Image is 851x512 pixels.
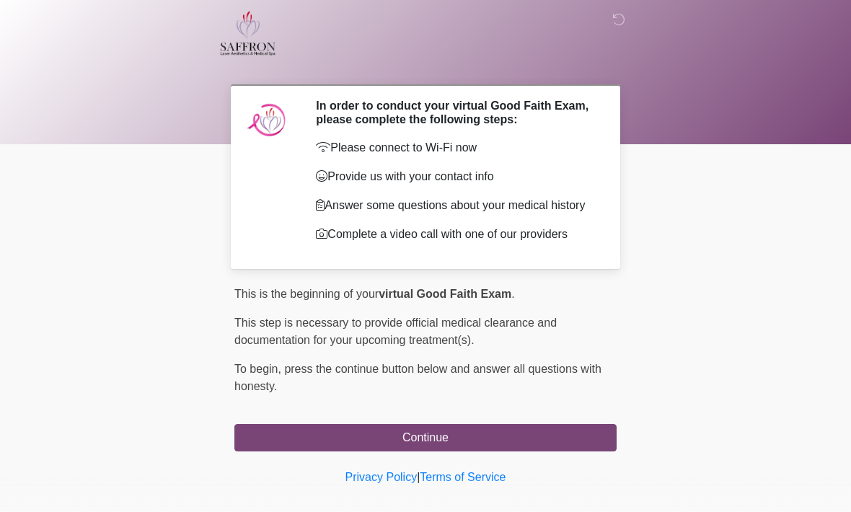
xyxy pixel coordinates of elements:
p: Complete a video call with one of our providers [316,226,595,243]
span: To begin, [234,363,284,375]
img: Agent Avatar [245,99,288,142]
span: This step is necessary to provide official medical clearance and documentation for your upcoming ... [234,317,557,346]
img: Saffron Laser Aesthetics and Medical Spa Logo [220,11,276,56]
p: Please connect to Wi-Fi now [316,139,595,156]
a: Privacy Policy [345,471,418,483]
strong: virtual Good Faith Exam [379,288,511,300]
h2: In order to conduct your virtual Good Faith Exam, please complete the following steps: [316,99,595,126]
a: | [417,471,420,483]
button: Continue [234,424,617,451]
span: . [511,288,514,300]
p: Provide us with your contact info [316,168,595,185]
span: press the continue button below and answer all questions with honesty. [234,363,601,392]
p: Answer some questions about your medical history [316,197,595,214]
span: This is the beginning of your [234,288,379,300]
a: Terms of Service [420,471,506,483]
